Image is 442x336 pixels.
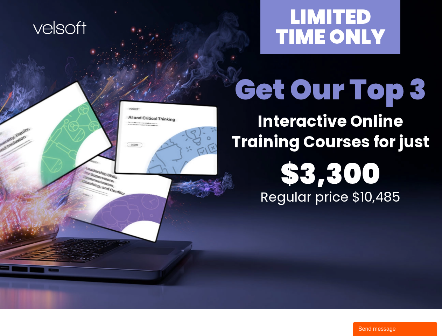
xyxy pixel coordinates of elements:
[264,7,397,47] h2: LIMITED TIME ONLY
[223,156,438,192] h2: $3,300
[353,321,439,336] iframe: chat widget
[223,111,438,152] h2: Interactive Online Training Courses for just
[223,190,438,204] h2: Regular price $10,485
[223,71,438,108] h2: Get Our Top 3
